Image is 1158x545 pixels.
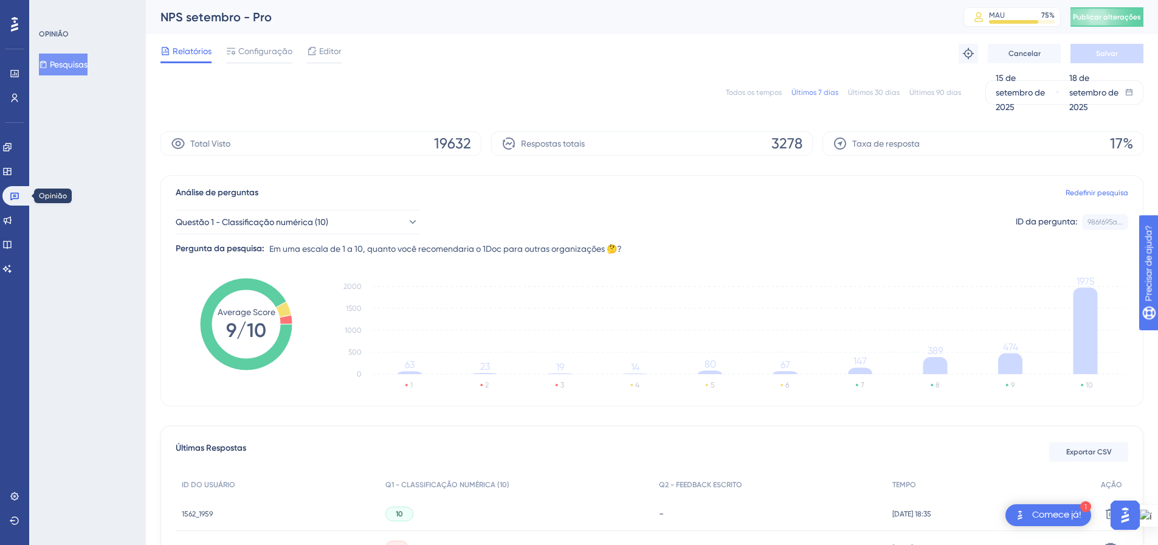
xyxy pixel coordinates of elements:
[176,187,258,198] font: Análise de perguntas
[405,359,415,370] tspan: 63
[988,44,1061,63] button: Cancelar
[176,210,419,234] button: Questão 1 - Classificação numérica (10)
[928,345,943,356] tspan: 389
[1086,381,1093,389] text: 10
[480,361,490,372] tspan: 23
[190,139,230,148] font: Total Visto
[996,73,1045,112] font: 15 de setembro de 2025
[1013,508,1027,522] img: imagem-do-lançador-texto-alternativo
[781,359,790,370] tspan: 67
[989,11,1005,19] font: MAU
[29,5,105,15] font: Precisar de ajuda?
[226,319,266,342] tspan: 9/10
[1070,7,1143,27] button: Publicar alterações
[1005,504,1091,526] div: Abra a lista de verificação Comece!, módulos restantes: 1
[791,88,838,97] font: Últimos 7 dias
[556,361,564,373] tspan: 19
[50,60,88,69] font: Pesquisas
[1084,504,1087,510] font: 1
[635,381,639,389] text: 4
[892,481,916,489] font: TEMPO
[936,381,940,389] text: 8
[1077,276,1095,287] tspan: 1975
[1041,11,1049,19] font: 75
[1008,49,1041,58] font: Cancelar
[1110,135,1133,152] font: 17%
[269,244,622,254] font: Em uma escala de 1 a 10, quanto você recomendaria o 1Doc para outras organizações 🤔?
[861,381,864,389] text: 7
[39,30,69,38] font: OPINIÃO
[319,46,342,56] font: Editor
[1011,381,1015,389] text: 9
[182,510,213,518] font: 1562_1959
[705,358,716,370] tspan: 80
[385,481,509,489] font: Q1 - CLASSIFICAÇÃO NUMÉRICA (10)
[346,304,362,313] tspan: 1500
[345,326,362,335] tspan: 1000
[485,381,489,389] text: 2
[1066,189,1128,197] font: Redefinir pesquisa
[1049,11,1055,19] font: %
[1032,510,1081,519] font: Comece já!
[659,481,742,489] font: Q2 - FEEDBACK ESCRITO
[1087,218,1123,226] font: 986f695a...
[631,361,639,373] tspan: 14
[1070,44,1143,63] button: Salvar
[1096,49,1118,58] font: Salvar
[659,508,664,519] font: -
[357,370,362,378] tspan: 0
[160,10,272,24] font: NPS setembro - Pro
[343,282,362,291] tspan: 2000
[173,46,212,56] font: Relatórios
[396,510,403,518] font: 10
[848,88,900,97] font: Últimos 30 dias
[852,139,920,148] font: Taxa de resposta
[1101,481,1122,489] font: AÇÃO
[1069,73,1118,112] font: 18 de setembro de 2025
[434,135,471,152] font: 19632
[560,381,564,389] text: 3
[1073,13,1141,21] font: Publicar alterações
[771,135,802,152] font: 3278
[1003,341,1018,353] tspan: 474
[1016,217,1077,226] font: ID da pergunta:
[853,355,867,367] tspan: 147
[182,481,235,489] font: ID DO USUÁRIO
[176,243,264,254] font: Pergunta da pesquisa:
[892,510,931,518] font: [DATE] 18:35
[1107,497,1143,533] iframe: Iniciador do Assistente de IA do UserGuiding
[176,217,328,227] font: Questão 1 - Classificação numérica (10)
[39,54,88,75] button: Pesquisas
[176,443,246,453] font: Últimas Respostas
[726,88,782,97] font: Todos os tempos
[521,139,585,148] font: Respostas totais
[218,307,275,317] tspan: Average Score
[785,381,789,389] text: 6
[410,381,413,389] text: 1
[909,88,961,97] font: Últimos 90 dias
[1049,442,1128,462] button: Exportar CSV
[348,348,362,356] tspan: 500
[711,381,714,389] text: 5
[1066,448,1112,456] font: Exportar CSV
[238,46,292,56] font: Configuração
